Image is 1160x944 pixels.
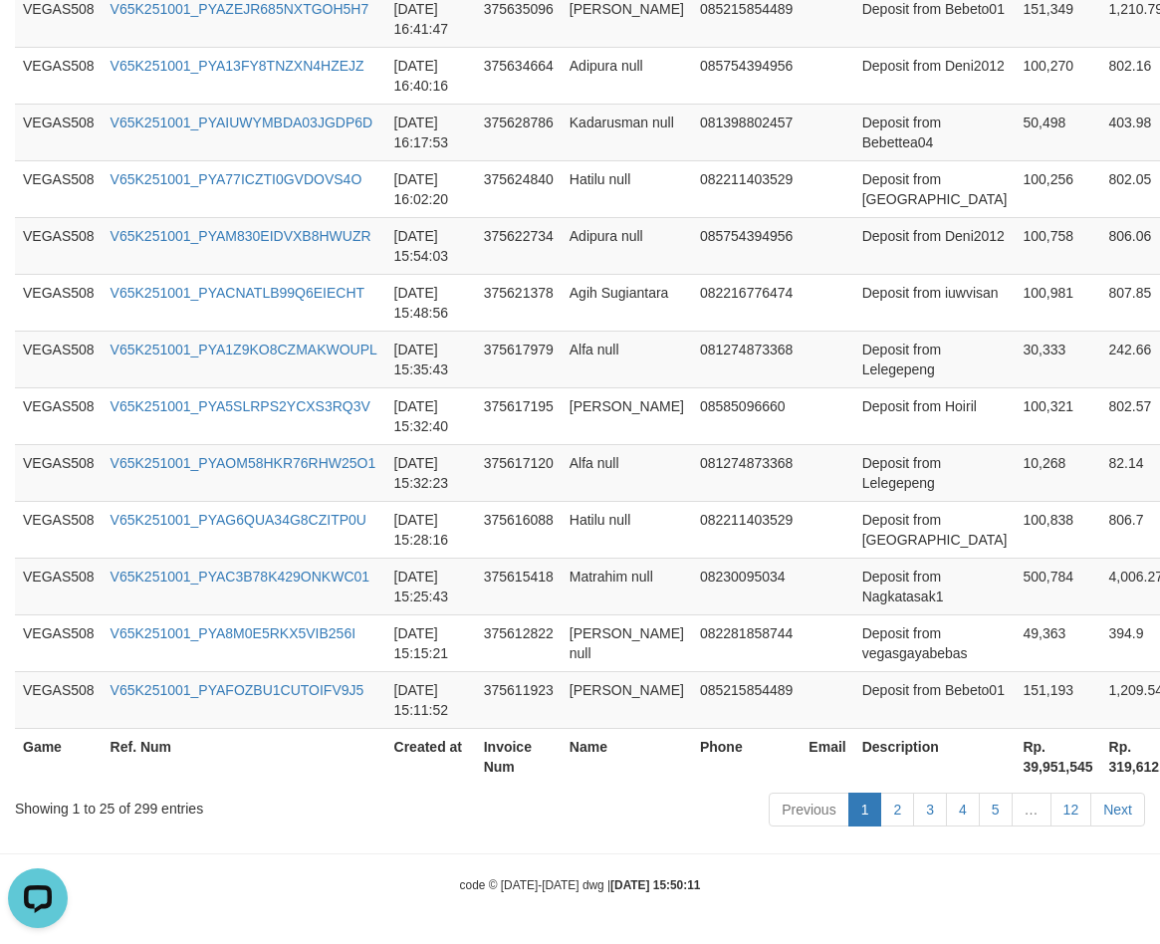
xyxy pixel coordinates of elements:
td: VEGAS508 [15,387,103,444]
td: 375611923 [476,671,562,728]
td: 100,256 [1015,160,1100,217]
th: Game [15,728,103,785]
a: Previous [769,793,848,826]
td: 100,838 [1015,501,1100,558]
td: Agih Sugiantara [562,274,692,331]
td: 100,981 [1015,274,1100,331]
small: code © [DATE]-[DATE] dwg | [460,878,701,892]
td: 500,784 [1015,558,1100,614]
td: VEGAS508 [15,501,103,558]
td: VEGAS508 [15,558,103,614]
td: 100,321 [1015,387,1100,444]
td: Alfa null [562,331,692,387]
td: 085215854489 [692,671,801,728]
td: [DATE] 15:35:43 [386,331,476,387]
td: 10,268 [1015,444,1100,501]
td: [DATE] 16:40:16 [386,47,476,104]
td: Deposit from Lelegepeng [854,444,1016,501]
td: [DATE] 15:48:56 [386,274,476,331]
td: VEGAS508 [15,274,103,331]
td: 100,270 [1015,47,1100,104]
td: 49,363 [1015,614,1100,671]
a: V65K251001_PYA13FY8TNZXN4HZEJZ [111,58,364,74]
div: Showing 1 to 25 of 299 entries [15,791,468,819]
td: 375628786 [476,104,562,160]
a: V65K251001_PYAZEJR685NXTGOH5H7 [111,1,369,17]
a: … [1012,793,1051,826]
a: V65K251001_PYA8M0E5RKX5VIB256I [111,625,355,641]
td: Deposit from Nagkatasak1 [854,558,1016,614]
td: 151,193 [1015,671,1100,728]
th: Rp. 39,951,545 [1015,728,1100,785]
a: 1 [848,793,882,826]
td: [DATE] 15:11:52 [386,671,476,728]
th: Phone [692,728,801,785]
td: 375612822 [476,614,562,671]
th: Invoice Num [476,728,562,785]
a: 5 [979,793,1013,826]
td: 08585096660 [692,387,801,444]
td: 50,498 [1015,104,1100,160]
td: 081274873368 [692,444,801,501]
td: 082211403529 [692,501,801,558]
a: Next [1090,793,1145,826]
td: VEGAS508 [15,671,103,728]
td: [PERSON_NAME] [562,671,692,728]
a: V65K251001_PYAOM58HKR76RHW25O1 [111,455,376,471]
td: 375624840 [476,160,562,217]
td: 375634664 [476,47,562,104]
td: 085754394956 [692,217,801,274]
td: [PERSON_NAME] null [562,614,692,671]
td: 375617195 [476,387,562,444]
td: VEGAS508 [15,160,103,217]
td: 085754394956 [692,47,801,104]
td: VEGAS508 [15,614,103,671]
td: [DATE] 16:02:20 [386,160,476,217]
td: VEGAS508 [15,47,103,104]
a: 3 [913,793,947,826]
a: V65K251001_PYA1Z9KO8CZMAKWOUPL [111,342,377,357]
td: Deposit from iuwvisan [854,274,1016,331]
td: [DATE] 16:17:53 [386,104,476,160]
th: Created at [386,728,476,785]
td: Deposit from Deni2012 [854,47,1016,104]
td: [DATE] 15:28:16 [386,501,476,558]
a: V65K251001_PYACNATLB99Q6EIECHT [111,285,365,301]
td: [DATE] 15:54:03 [386,217,476,274]
td: 375615418 [476,558,562,614]
a: 12 [1050,793,1092,826]
a: 4 [946,793,980,826]
a: 2 [880,793,914,826]
td: 082281858744 [692,614,801,671]
a: V65K251001_PYA5SLRPS2YCXS3RQ3V [111,398,370,414]
a: V65K251001_PYA77ICZTI0GVDOVS4O [111,171,362,187]
td: 375617120 [476,444,562,501]
td: Deposit from Bebeto01 [854,671,1016,728]
a: V65K251001_PYAC3B78K429ONKWC01 [111,569,369,585]
td: Deposit from Lelegepeng [854,331,1016,387]
td: 375622734 [476,217,562,274]
td: 375621378 [476,274,562,331]
td: Hatilu null [562,501,692,558]
td: [PERSON_NAME] [562,387,692,444]
td: 375617979 [476,331,562,387]
td: Deposit from vegasgayabebas [854,614,1016,671]
td: [DATE] 15:32:23 [386,444,476,501]
td: 082216776474 [692,274,801,331]
th: Description [854,728,1016,785]
td: 081398802457 [692,104,801,160]
td: Alfa null [562,444,692,501]
td: 100,758 [1015,217,1100,274]
td: [DATE] 15:32:40 [386,387,476,444]
td: Deposit from Bebettea04 [854,104,1016,160]
td: [DATE] 15:25:43 [386,558,476,614]
td: VEGAS508 [15,104,103,160]
button: Open LiveChat chat widget [8,8,68,68]
a: V65K251001_PYAG6QUA34G8CZITP0U [111,512,366,528]
a: V65K251001_PYAFOZBU1CUTOIFV9J5 [111,682,364,698]
td: Matrahim null [562,558,692,614]
td: Adipura null [562,217,692,274]
td: 08230095034 [692,558,801,614]
td: [DATE] 15:15:21 [386,614,476,671]
th: Name [562,728,692,785]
